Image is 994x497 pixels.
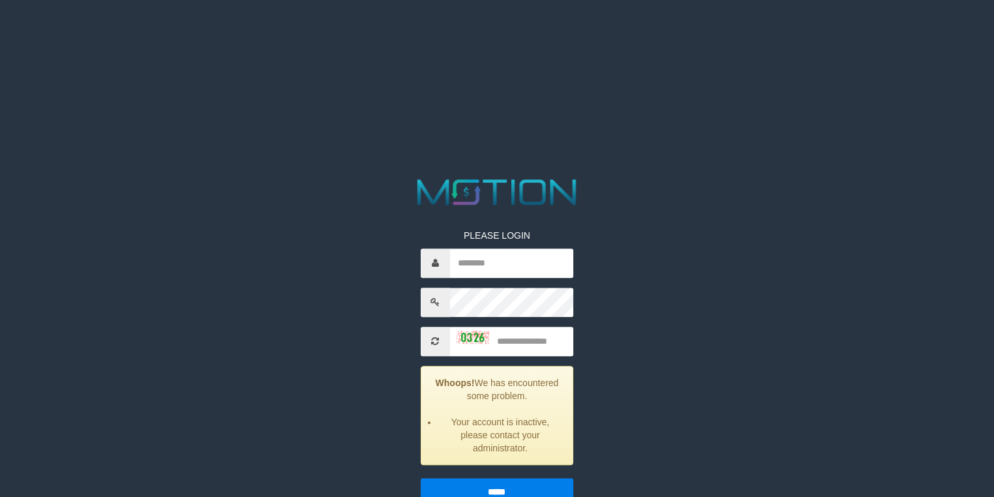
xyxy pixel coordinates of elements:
img: captcha [457,331,489,344]
img: MOTION_logo.png [410,175,584,209]
strong: Whoops! [436,378,475,388]
div: We has encountered some problem. [421,366,573,465]
p: PLEASE LOGIN [421,229,573,242]
li: Your account is inactive, please contact your administrator. [438,415,563,455]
